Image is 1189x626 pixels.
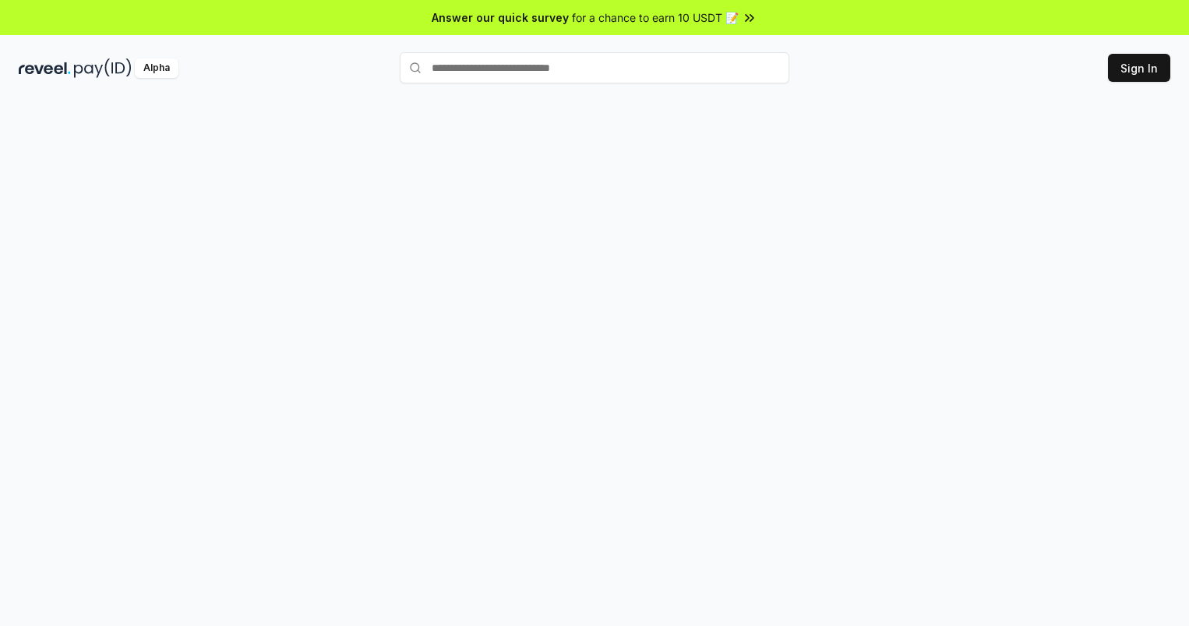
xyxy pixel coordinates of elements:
span: Answer our quick survey [432,9,569,26]
button: Sign In [1108,54,1170,82]
img: reveel_dark [19,58,71,78]
span: for a chance to earn 10 USDT 📝 [572,9,739,26]
div: Alpha [135,58,178,78]
img: pay_id [74,58,132,78]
